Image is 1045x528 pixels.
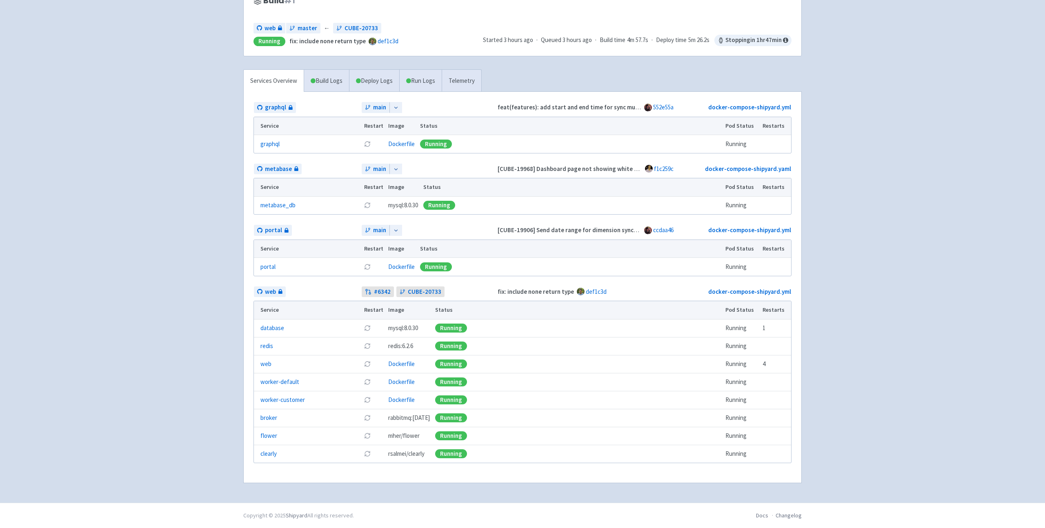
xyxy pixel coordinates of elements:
a: graphql [260,140,280,149]
div: Copyright © 2025 All rights reserved. [243,511,354,520]
a: web [260,359,271,369]
span: mysql:8.0.30 [388,324,418,333]
th: Service [254,178,361,196]
th: Restart [361,301,386,319]
a: metabase [254,164,302,175]
strong: fix: include none return type [289,37,366,45]
a: Dockerfile [388,263,415,271]
th: Service [254,240,361,258]
a: def1c3d [586,288,607,295]
span: main [373,103,386,112]
span: mher/flower [388,431,420,441]
a: main [362,225,389,236]
div: Running [435,395,467,404]
td: Running [723,135,760,153]
td: Running [723,355,760,373]
a: worker-customer [260,395,305,405]
td: Running [723,337,760,355]
div: Running [423,201,455,210]
span: Deploy time [656,35,687,45]
a: #6342 [362,286,394,297]
td: Running [723,319,760,337]
div: Running [435,431,467,440]
a: database [260,324,284,333]
th: Restarts [760,117,791,135]
span: 5m 26.2s [688,35,709,45]
span: main [373,226,386,235]
a: flower [260,431,277,441]
button: Restart pod [364,450,371,457]
div: Running [253,37,285,46]
div: Running [435,359,467,368]
div: Running [435,413,467,422]
span: CUBE-20733 [345,24,378,33]
span: ← [324,24,330,33]
th: Restart [361,240,386,258]
button: Restart pod [364,202,371,209]
th: Status [418,240,723,258]
span: web [265,287,276,297]
a: Dockerfile [388,360,415,368]
a: worker-default [260,377,299,387]
th: Pod Status [723,178,760,196]
a: Build Logs [304,70,349,92]
button: Restart pod [364,325,371,331]
th: Status [433,301,723,319]
a: clearly [260,449,277,459]
td: Running [723,427,760,445]
th: Pod Status [723,240,760,258]
a: main [362,164,389,175]
button: Restart pod [364,343,371,349]
a: metabase_db [260,201,296,210]
a: Run Logs [399,70,442,92]
span: rabbitmq:[DATE] [388,413,430,423]
a: master [286,23,320,34]
a: Docs [756,512,768,519]
a: Dockerfile [388,140,415,148]
td: Running [723,391,760,409]
th: Pod Status [723,117,760,135]
a: graphql [254,102,296,113]
span: Build time [600,35,625,45]
time: 3 hours ago [563,36,592,44]
span: graphql [265,103,286,112]
th: Image [386,301,433,319]
a: docker-compose-shipyard.yml [708,226,791,234]
div: Running [420,262,452,271]
button: Restart pod [364,361,371,367]
a: Changelog [776,512,802,519]
strong: # 6342 [374,287,391,297]
span: portal [265,226,282,235]
button: Restart pod [364,433,371,439]
strong: [CUBE-19968] Dashboard page not showing white background (#83) [498,165,682,173]
td: 4 [760,355,791,373]
a: ccdaa46 [653,226,674,234]
strong: [CUBE-19906] Send date range for dimension syncs (#1410) [498,226,658,234]
a: web [254,286,286,297]
span: Stopping in 1 hr 47 min [714,35,792,46]
div: Running [435,324,467,333]
button: Restart pod [364,379,371,385]
th: Image [386,240,418,258]
td: Running [723,373,760,391]
th: Service [254,301,361,319]
a: broker [260,413,277,423]
th: Restarts [760,178,791,196]
th: Restarts [760,240,791,258]
a: def1c3d [378,37,398,45]
a: Telemetry [442,70,481,92]
a: docker-compose-shipyard.yaml [705,165,791,173]
th: Service [254,117,361,135]
span: 4m 57.7s [627,35,648,45]
th: Pod Status [723,301,760,319]
a: 552e55a [653,103,674,111]
td: Running [723,258,760,276]
th: Restarts [760,301,791,319]
a: CUBE-20733 [333,23,381,34]
time: 3 hours ago [504,36,533,44]
a: redis [260,342,273,351]
button: Restart pod [364,264,371,270]
strong: fix: include none return type [498,288,574,295]
td: Running [723,196,760,214]
div: Running [435,342,467,351]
